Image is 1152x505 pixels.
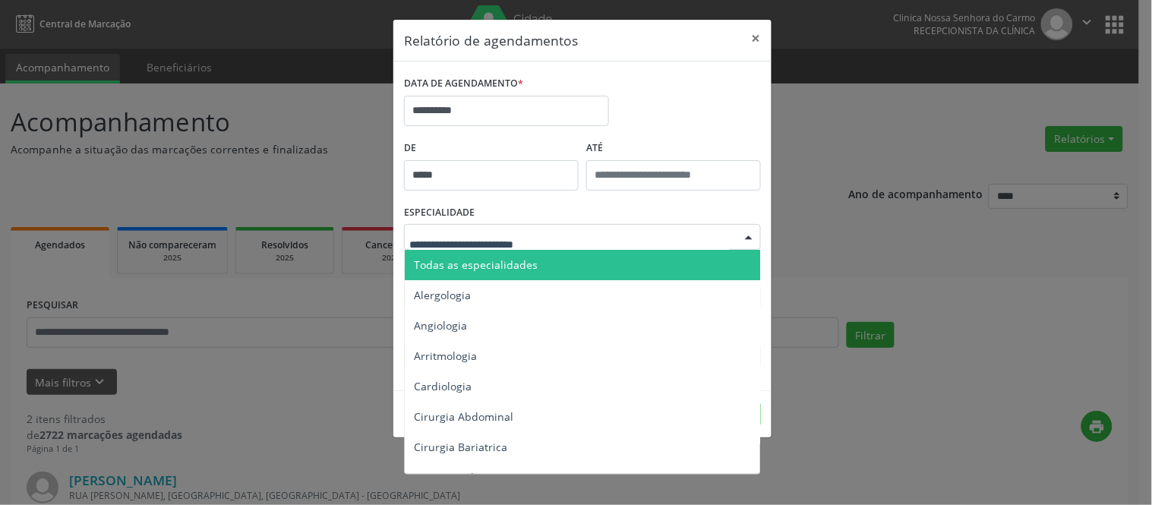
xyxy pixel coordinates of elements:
label: De [404,137,579,160]
h5: Relatório de agendamentos [404,30,578,50]
span: Cirurgia Bariatrica [414,440,507,454]
span: Alergologia [414,288,471,302]
span: Cirurgia Cabeça e Pescoço [414,470,548,484]
label: ATÉ [586,137,761,160]
button: Close [741,20,772,57]
label: ESPECIALIDADE [404,201,475,225]
span: Arritmologia [414,349,477,363]
span: Cirurgia Abdominal [414,409,513,424]
span: Cardiologia [414,379,472,393]
span: Angiologia [414,318,467,333]
label: DATA DE AGENDAMENTO [404,72,523,96]
span: Todas as especialidades [414,257,538,272]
